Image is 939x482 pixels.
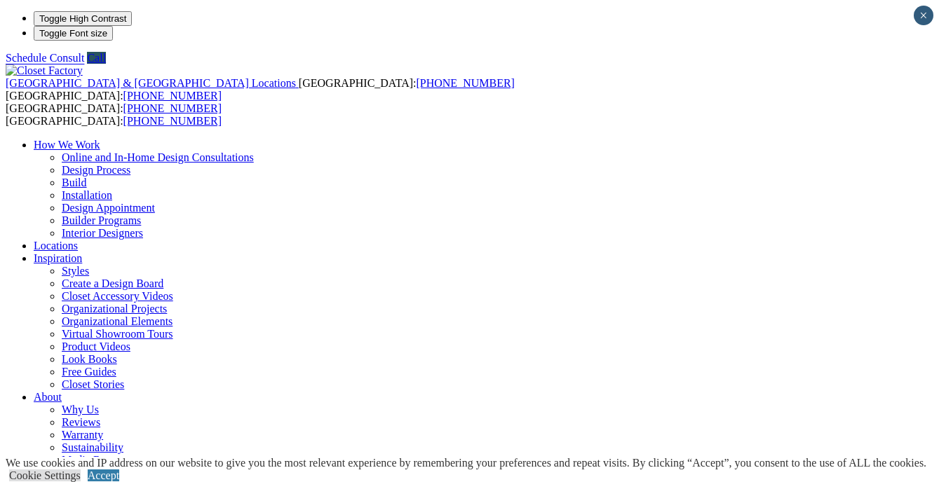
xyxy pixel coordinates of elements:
[62,277,163,289] a: Create a Design Board
[62,328,173,340] a: Virtual Showroom Tours
[6,102,222,127] span: [GEOGRAPHIC_DATA]: [GEOGRAPHIC_DATA]:
[6,77,299,89] a: [GEOGRAPHIC_DATA] & [GEOGRAPHIC_DATA] Locations
[62,429,103,441] a: Warranty
[88,469,119,481] a: Accept
[6,77,296,89] span: [GEOGRAPHIC_DATA] & [GEOGRAPHIC_DATA] Locations
[123,102,222,114] a: [PHONE_NUMBER]
[6,77,515,102] span: [GEOGRAPHIC_DATA]: [GEOGRAPHIC_DATA]:
[34,391,62,403] a: About
[62,416,100,428] a: Reviews
[62,214,141,226] a: Builder Programs
[62,290,173,302] a: Closet Accessory Videos
[6,64,83,77] img: Closet Factory
[34,139,100,151] a: How We Work
[39,28,107,39] span: Toggle Font size
[6,457,926,469] div: We use cookies and IP address on our website to give you the most relevant experience by remember...
[87,52,106,64] a: Call
[62,454,121,466] a: Media Room
[34,240,78,252] a: Locations
[62,164,130,176] a: Design Process
[62,265,89,277] a: Styles
[62,151,254,163] a: Online and In-Home Design Consultations
[6,52,84,64] a: Schedule Consult
[34,252,82,264] a: Inspiration
[34,11,132,26] button: Toggle High Contrast
[62,340,130,352] a: Product Videos
[62,177,87,188] a: Build
[123,115,222,127] a: [PHONE_NUMBER]
[62,303,167,315] a: Organizational Projects
[62,315,173,327] a: Organizational Elements
[62,366,116,378] a: Free Guides
[62,227,143,239] a: Interior Designers
[62,353,117,365] a: Look Books
[62,441,123,453] a: Sustainability
[9,469,81,481] a: Cookie Settings
[62,189,112,201] a: Installation
[416,77,514,89] a: [PHONE_NUMBER]
[34,26,113,41] button: Toggle Font size
[914,6,933,25] button: Close
[62,378,124,390] a: Closet Stories
[39,13,126,24] span: Toggle High Contrast
[62,202,155,214] a: Design Appointment
[62,404,99,415] a: Why Us
[123,90,222,102] a: [PHONE_NUMBER]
